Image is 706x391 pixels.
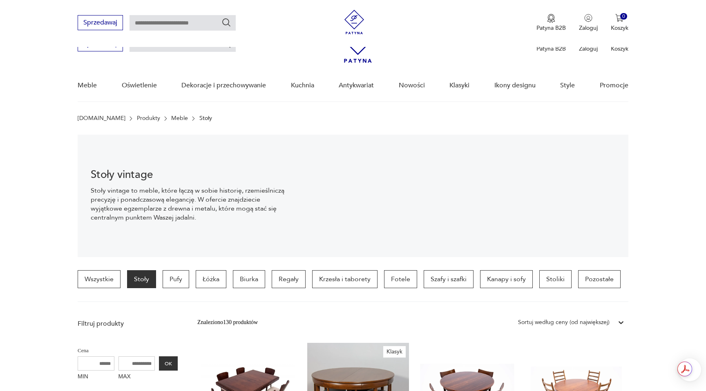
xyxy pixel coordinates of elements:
button: Patyna B2B [536,14,566,32]
p: Koszyk [611,24,628,32]
p: Zaloguj [579,24,598,32]
a: Regały [272,270,306,288]
a: Ikona medaluPatyna B2B [536,14,566,32]
a: Sprzedawaj [78,42,123,47]
p: Patyna B2B [536,45,566,53]
a: Stoliki [539,270,572,288]
p: Patyna B2B [536,24,566,32]
button: Szukaj [221,18,231,27]
button: OK [159,356,178,371]
a: [DOMAIN_NAME] [78,115,125,122]
a: Kanapy i sofy [480,270,533,288]
p: Zaloguj [579,45,598,53]
a: Krzesła i taborety [312,270,378,288]
a: Pozostałe [578,270,621,288]
a: Nowości [399,70,425,101]
img: Ikona medalu [547,14,555,23]
a: Ikony designu [494,70,536,101]
p: Cena [78,346,178,355]
a: Produkty [137,115,160,122]
a: Wszystkie [78,270,121,288]
h1: Stoły vintage [91,170,285,180]
p: Filtruj produkty [78,319,178,328]
a: Pufy [163,270,189,288]
a: Promocje [600,70,628,101]
a: Antykwariat [339,70,374,101]
a: Fotele [384,270,417,288]
label: MIN [78,371,114,384]
a: Sprzedawaj [78,20,123,26]
a: Oświetlenie [122,70,157,101]
a: Meble [78,70,97,101]
a: Łóżka [196,270,226,288]
img: Ikona koszyka [615,14,623,22]
a: Stoły [127,270,156,288]
label: MAX [118,371,155,384]
a: Kuchnia [291,70,314,101]
a: Szafy i szafki [424,270,474,288]
a: Meble [171,115,188,122]
p: Stoły vintage to meble, które łączą w sobie historię, rzemieślniczą precyzję i ponadczasową elega... [91,186,285,222]
div: Sortuj według ceny (od największej) [518,318,610,327]
button: Zaloguj [579,14,598,32]
p: Stoły [199,115,212,122]
img: Patyna - sklep z meblami i dekoracjami vintage [342,10,366,34]
p: Koszyk [611,45,628,53]
div: Znaleziono 130 produktów [197,318,258,327]
a: Dekoracje i przechowywanie [181,70,266,101]
img: Ikonka użytkownika [584,14,592,22]
a: Klasyki [449,70,469,101]
div: 0 [620,13,627,20]
a: Style [560,70,575,101]
button: 0Koszyk [611,14,628,32]
a: Biurka [233,270,265,288]
button: Sprzedawaj [78,15,123,30]
iframe: Smartsupp widget button [678,358,701,381]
